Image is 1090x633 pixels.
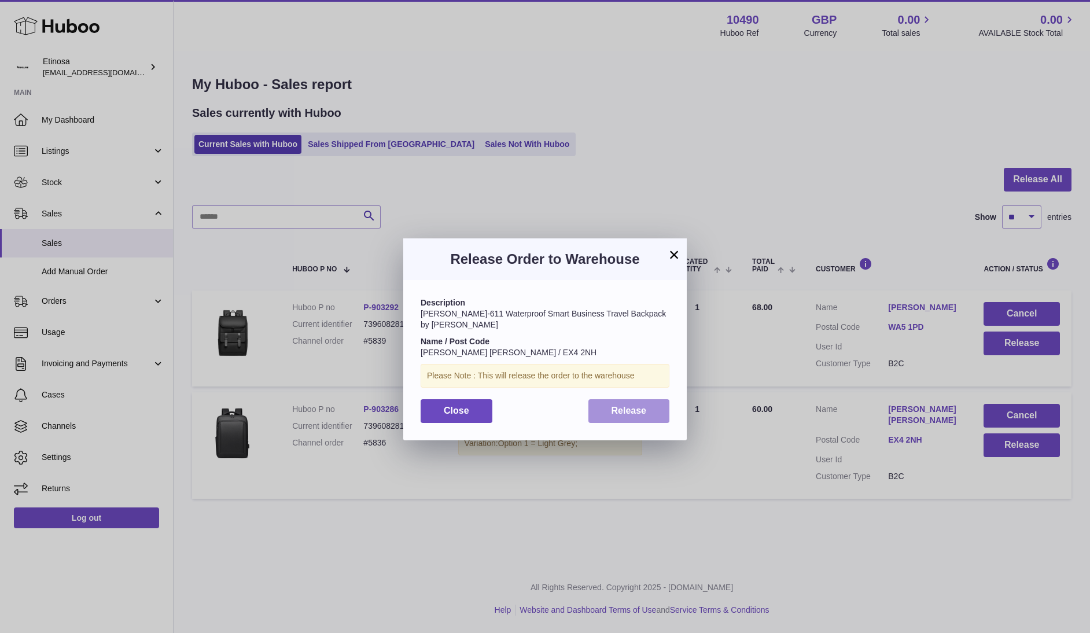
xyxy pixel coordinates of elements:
[421,309,666,329] span: [PERSON_NAME]-611 Waterproof Smart Business Travel Backpack by [PERSON_NAME]
[421,399,492,423] button: Close
[588,399,670,423] button: Release
[612,406,647,415] span: Release
[444,406,469,415] span: Close
[421,298,465,307] strong: Description
[667,248,681,262] button: ×
[421,364,669,388] div: Please Note : This will release the order to the warehouse
[421,337,489,346] strong: Name / Post Code
[421,348,596,357] span: [PERSON_NAME] [PERSON_NAME] / EX4 2NH
[421,250,669,268] h3: Release Order to Warehouse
